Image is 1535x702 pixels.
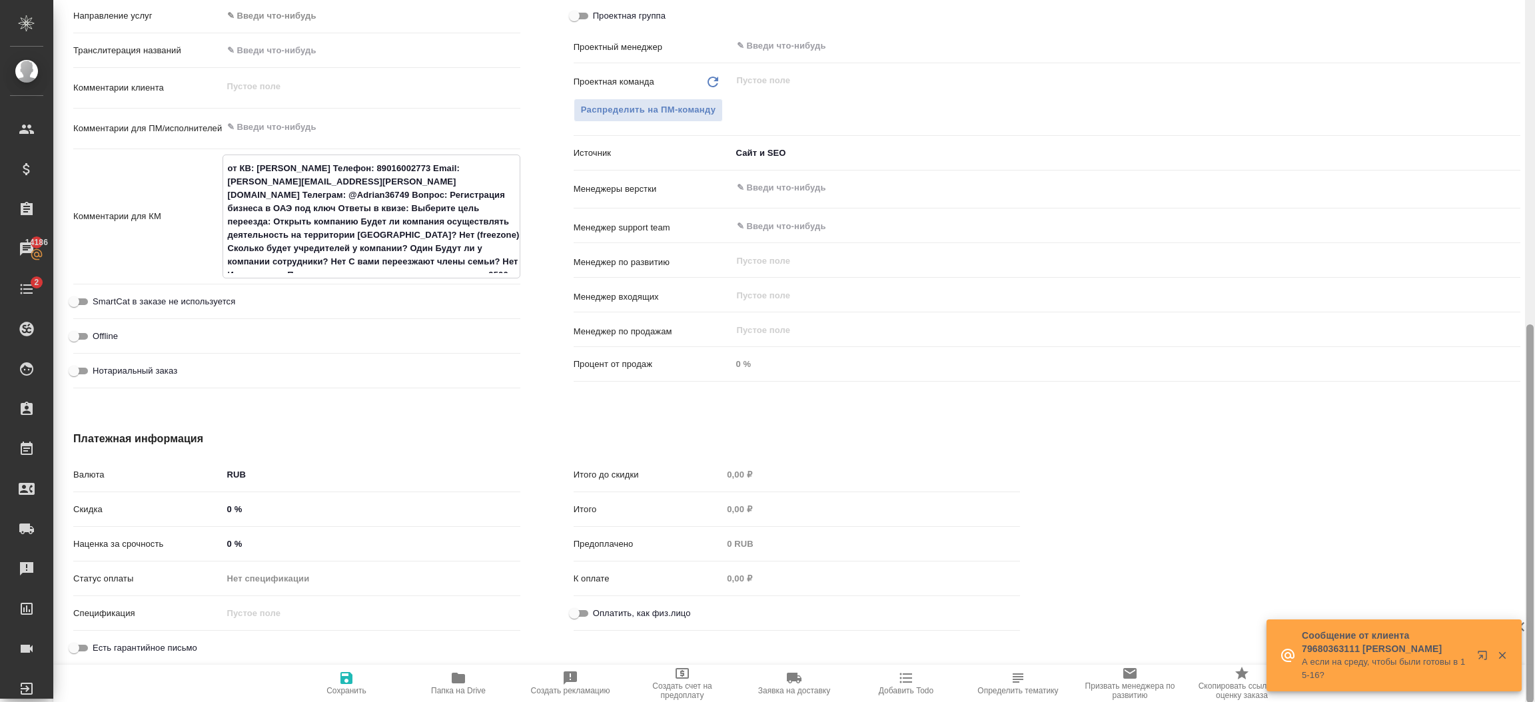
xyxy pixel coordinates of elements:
[1513,45,1516,47] button: Open
[850,665,962,702] button: Добавить Todo
[3,232,50,266] a: 14186
[17,236,56,249] span: 14186
[73,537,223,551] p: Наценка за срочность
[1302,629,1468,655] p: Сообщение от клиента 79680363111 [PERSON_NAME]
[223,603,520,623] input: Пустое поле
[593,9,666,23] span: Проектная группа
[1302,655,1468,682] p: А если на среду, чтобы были готовы в 15-16?
[431,686,486,695] span: Папка на Drive
[1488,649,1516,661] button: Закрыть
[1513,225,1516,228] button: Open
[722,534,1020,553] input: Пустое поле
[1082,681,1178,700] span: Призвать менеджера по развитию
[581,103,716,118] span: Распределить на ПМ-команду
[574,325,732,338] p: Менеджер по продажам
[26,276,47,289] span: 2
[574,290,732,304] p: Менеджер входящих
[574,468,723,482] p: Итого до скидки
[574,256,732,269] p: Менеджер по развитию
[1513,186,1516,189] button: Open
[93,641,197,655] span: Есть гарантийное письмо
[962,665,1074,702] button: Определить тематику
[574,537,723,551] p: Предоплачено
[736,38,1472,54] input: ✎ Введи что-нибудь
[736,218,1472,234] input: ✎ Введи что-нибудь
[574,41,732,54] p: Проектный менеджер
[73,81,223,95] p: Комментарии клиента
[736,252,1489,268] input: Пустое поле
[223,500,520,519] input: ✎ Введи что-нибудь
[223,464,520,486] div: RUB
[574,503,723,516] p: Итого
[574,358,732,371] p: Процент от продаж
[736,322,1489,338] input: Пустое поле
[722,465,1020,484] input: Пустое поле
[977,686,1058,695] span: Определить тематику
[531,686,610,695] span: Создать рекламацию
[73,468,223,482] p: Валюта
[223,534,520,553] input: ✎ Введи что-нибудь
[93,295,235,308] span: SmartCat в заказе не используется
[1074,665,1186,702] button: Призвать менеджера по развитию
[73,431,1020,447] h4: Платежная информация
[758,686,830,695] span: Заявка на доставку
[738,665,850,702] button: Заявка на доставку
[3,272,50,306] a: 2
[223,5,520,27] div: ✎ Введи что-нибудь
[1194,681,1290,700] span: Скопировать ссылку на оценку заказа
[736,287,1489,303] input: Пустое поле
[73,9,223,23] p: Направление услуг
[574,221,732,234] p: Менеджер support team
[514,665,626,702] button: Создать рекламацию
[73,122,223,135] p: Комментарии для ПМ/исполнителей
[732,142,1520,165] div: Сайт и SEO
[732,354,1520,374] input: Пустое поле
[1186,665,1298,702] button: Скопировать ссылку на оценку заказа
[73,572,223,585] p: Статус оплаты
[634,681,730,700] span: Создать счет на предоплату
[223,157,520,273] textarea: от КВ: [PERSON_NAME] Телефон: 89016002773 Email: [PERSON_NAME][EMAIL_ADDRESS][PERSON_NAME][DOMAIN...
[574,75,654,89] p: Проектная команда
[223,41,520,60] input: ✎ Введи что-нибудь
[73,607,223,620] p: Спецификация
[93,364,177,378] span: Нотариальный заказ
[722,500,1020,519] input: Пустое поле
[574,182,732,196] p: Менеджеры верстки
[626,665,738,702] button: Создать счет на предоплату
[290,665,402,702] button: Сохранить
[593,607,691,620] span: Оплатить, как физ.лицо
[574,572,723,585] p: К оплате
[1469,642,1501,674] button: Открыть в новой вкладке
[879,686,933,695] span: Добавить Todo
[73,44,223,57] p: Транслитерация названий
[722,569,1020,588] input: Пустое поле
[326,686,366,695] span: Сохранить
[223,567,520,590] div: Нет спецификации
[402,665,514,702] button: Папка на Drive
[73,210,223,223] p: Комментарии для КМ
[736,73,1489,89] input: Пустое поле
[736,180,1472,196] input: ✎ Введи что-нибудь
[73,503,223,516] p: Скидка
[574,147,732,160] p: Источник
[93,330,118,343] span: Offline
[227,9,504,23] div: ✎ Введи что-нибудь
[574,99,724,122] button: Распределить на ПМ-команду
